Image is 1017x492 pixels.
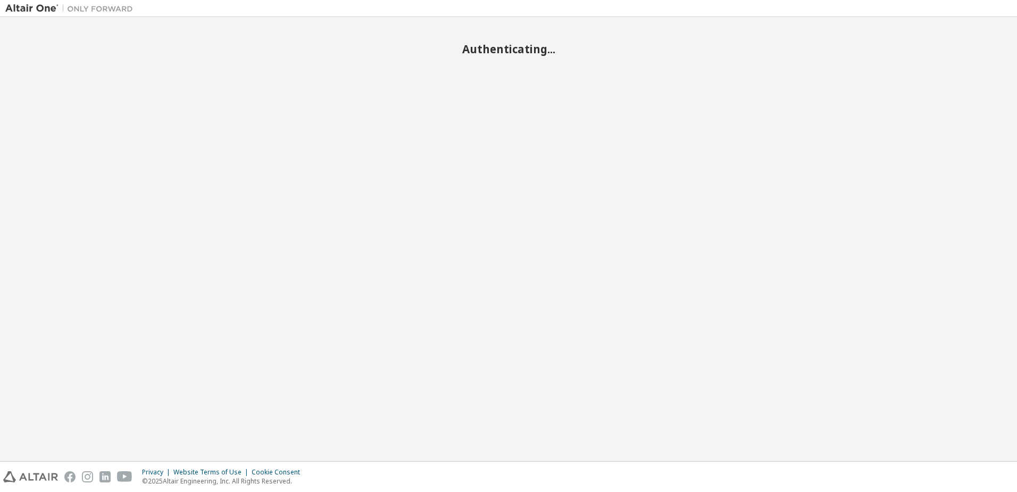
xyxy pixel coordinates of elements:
[173,468,252,477] div: Website Terms of Use
[5,3,138,14] img: Altair One
[5,42,1012,56] h2: Authenticating...
[99,471,111,482] img: linkedin.svg
[252,468,306,477] div: Cookie Consent
[64,471,76,482] img: facebook.svg
[117,471,132,482] img: youtube.svg
[142,477,306,486] p: © 2025 Altair Engineering, Inc. All Rights Reserved.
[3,471,58,482] img: altair_logo.svg
[142,468,173,477] div: Privacy
[82,471,93,482] img: instagram.svg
